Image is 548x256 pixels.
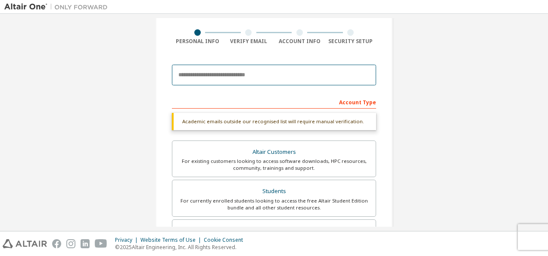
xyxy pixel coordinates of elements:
[223,38,274,45] div: Verify Email
[177,225,371,237] div: Faculty
[95,239,107,248] img: youtube.svg
[177,197,371,211] div: For currently enrolled students looking to access the free Altair Student Edition bundle and all ...
[3,239,47,248] img: altair_logo.svg
[172,95,376,109] div: Account Type
[140,237,204,244] div: Website Terms of Use
[115,237,140,244] div: Privacy
[4,3,112,11] img: Altair One
[325,38,377,45] div: Security Setup
[177,185,371,197] div: Students
[177,146,371,158] div: Altair Customers
[172,113,376,130] div: Academic emails outside our recognised list will require manual verification.
[115,244,248,251] p: © 2025 Altair Engineering, Inc. All Rights Reserved.
[204,237,248,244] div: Cookie Consent
[177,158,371,172] div: For existing customers looking to access software downloads, HPC resources, community, trainings ...
[274,38,325,45] div: Account Info
[52,239,61,248] img: facebook.svg
[66,239,75,248] img: instagram.svg
[81,239,90,248] img: linkedin.svg
[172,38,223,45] div: Personal Info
